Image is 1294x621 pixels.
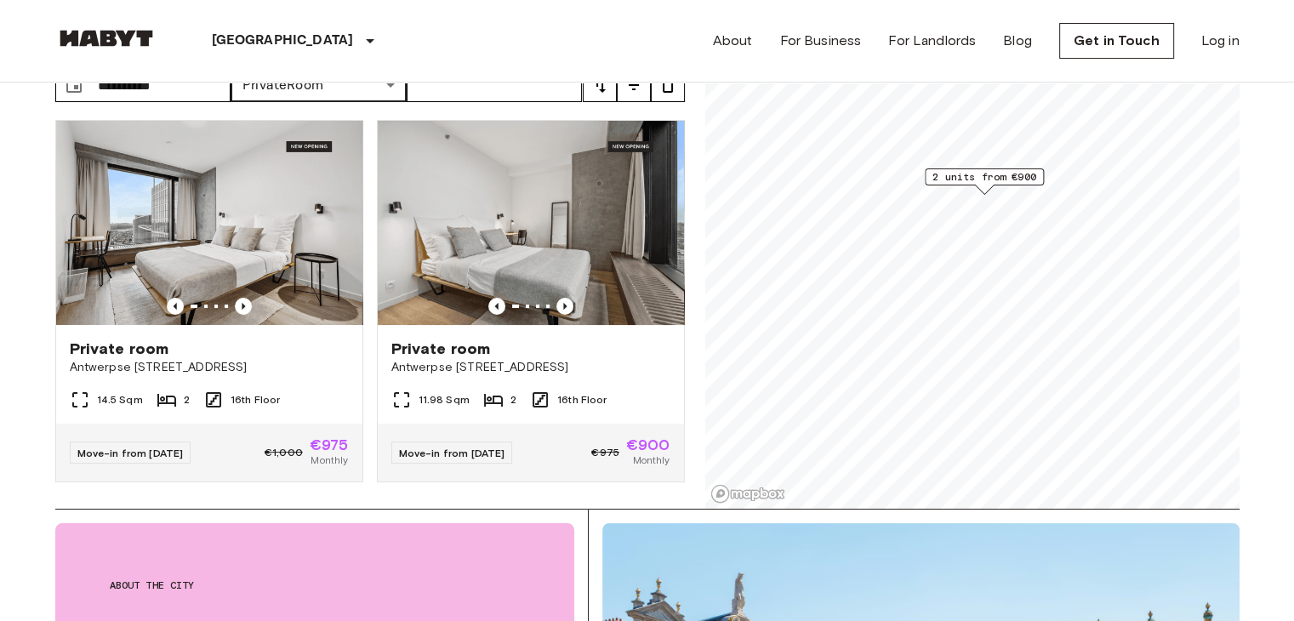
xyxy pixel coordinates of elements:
[70,339,169,359] span: Private room
[632,453,670,468] span: Monthly
[265,445,303,460] span: €1,000
[556,298,573,315] button: Previous image
[310,437,349,453] span: €975
[235,298,252,315] button: Previous image
[231,392,281,407] span: 16th Floor
[932,169,1036,185] span: 2 units from €900
[626,437,670,453] span: €900
[70,359,349,376] span: Antwerpse [STREET_ADDRESS]
[378,121,684,325] img: Marketing picture of unit BE-23-003-063-001
[557,392,607,407] span: 16th Floor
[184,392,190,407] span: 2
[713,31,753,51] a: About
[1059,23,1174,59] a: Get in Touch
[167,298,184,315] button: Previous image
[311,453,348,468] span: Monthly
[231,68,407,102] div: PrivateRoom
[591,445,619,460] span: €975
[97,392,143,407] span: 14.5 Sqm
[55,120,363,482] a: Marketing picture of unit BE-23-003-063-002Previous imagePrevious imagePrivate roomAntwerpse [STR...
[419,392,470,407] span: 11.98 Sqm
[1003,31,1032,51] a: Blog
[888,31,976,51] a: For Landlords
[1201,31,1240,51] a: Log in
[617,68,651,102] button: tune
[377,120,685,482] a: Marketing picture of unit BE-23-003-063-001Previous imagePrevious imagePrivate roomAntwerpse [STR...
[391,359,670,376] span: Antwerpse [STREET_ADDRESS]
[399,447,505,459] span: Move-in from [DATE]
[56,121,362,325] img: Marketing picture of unit BE-23-003-063-002
[391,339,491,359] span: Private room
[510,392,516,407] span: 2
[583,68,617,102] button: tune
[55,30,157,47] img: Habyt
[710,484,785,504] a: Mapbox logo
[57,68,91,102] button: Choose date, selected date is 17 Sep 2025
[77,447,184,459] span: Move-in from [DATE]
[651,68,685,102] button: tune
[212,31,354,51] p: [GEOGRAPHIC_DATA]
[110,578,520,593] span: About the city
[925,168,1044,195] div: Map marker
[779,31,861,51] a: For Business
[488,298,505,315] button: Previous image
